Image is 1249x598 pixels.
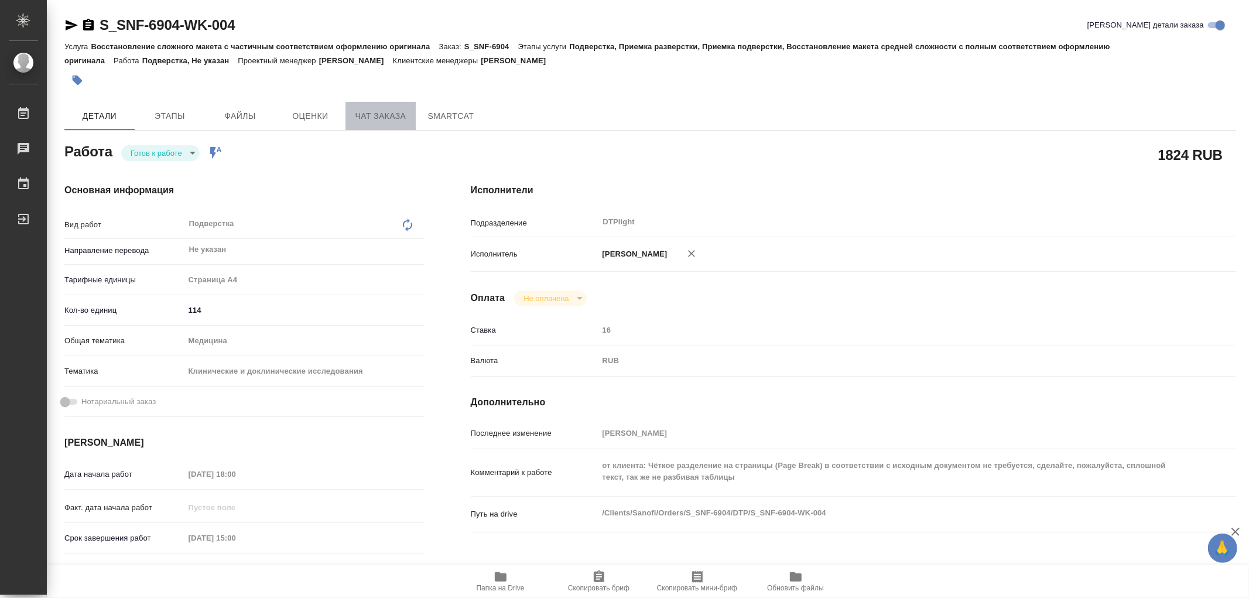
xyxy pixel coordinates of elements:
p: Подверстка, Не указан [142,56,238,65]
p: Срок завершения работ [64,532,184,544]
span: 🙏 [1213,536,1233,561]
p: Направление перевода [64,245,184,257]
span: Скопировать мини-бриф [657,584,737,592]
div: Готов к работе [121,145,200,161]
p: Путь на drive [471,508,598,520]
p: Вид работ [64,219,184,231]
h2: 1824 RUB [1158,145,1223,165]
span: Чат заказа [353,109,409,124]
button: Не оплачена [520,293,572,303]
span: Детали [71,109,128,124]
p: Валюта [471,355,598,367]
button: Папка на Drive [451,565,550,598]
button: Скопировать бриф [550,565,648,598]
button: 🙏 [1208,534,1237,563]
p: Кол-во единиц [64,305,184,316]
p: Подразделение [471,217,598,229]
p: [PERSON_NAME] [481,56,555,65]
div: Готов к работе [514,291,586,306]
button: Скопировать ссылку для ЯМессенджера [64,18,78,32]
p: Комментарий к работе [471,467,598,479]
p: Проектный менеджер [238,56,319,65]
span: Файлы [212,109,268,124]
p: [PERSON_NAME] [319,56,393,65]
textarea: /Clients/Sanofi/Orders/S_SNF-6904/DTP/S_SNF-6904-WK-004 [598,503,1172,523]
p: Подверстка, Приемка разверстки, Приемка подверстки, Восстановление макета средней сложности с пол... [64,42,1110,65]
button: Добавить тэг [64,67,90,93]
p: Исполнитель [471,248,598,260]
p: Восстановление сложного макета с частичным соответствием оформлению оригинала [91,42,439,51]
button: Готов к работе [127,148,186,158]
span: SmartCat [423,109,479,124]
p: Клиентские менеджеры [393,56,481,65]
p: Работа [114,56,142,65]
p: Дата начала работ [64,469,184,480]
p: Последнее изменение [471,428,598,439]
button: Скопировать ссылку [81,18,95,32]
span: Оценки [282,109,338,124]
span: Скопировать бриф [568,584,629,592]
h4: Исполнители [471,183,1236,197]
p: Этапы услуги [518,42,570,51]
input: ✎ Введи что-нибудь [184,302,424,319]
p: Ставка [471,324,598,336]
span: Обновить файлы [767,584,824,592]
p: Факт. дата начала работ [64,502,184,514]
h4: [PERSON_NAME] [64,436,424,450]
span: [PERSON_NAME] детали заказа [1087,19,1204,31]
input: Пустое поле [184,466,287,483]
input: Пустое поле [598,425,1172,442]
h4: Основная информация [64,183,424,197]
h4: Оплата [471,291,505,305]
div: Клинические и доклинические исследования [184,361,424,381]
input: Пустое поле [184,499,287,516]
p: Тарифные единицы [64,274,184,286]
p: Общая тематика [64,335,184,347]
h4: Дополнительно [471,395,1236,409]
p: Тематика [64,365,184,377]
a: S_SNF-6904-WK-004 [100,17,235,33]
p: Заказ: [439,42,464,51]
p: S_SNF-6904 [464,42,518,51]
div: RUB [598,351,1172,371]
span: Папка на Drive [477,584,525,592]
span: Нотариальный заказ [81,396,156,408]
button: Скопировать мини-бриф [648,565,747,598]
input: Пустое поле [184,529,287,546]
button: Удалить исполнителя [679,241,704,266]
div: Медицина [184,331,424,351]
textarea: от клиента: Чёткое разделение на страницы (Page Break) в соответствии с исходным документом не тр... [598,456,1172,487]
p: [PERSON_NAME] [598,248,668,260]
h2: Работа [64,140,112,161]
span: Этапы [142,109,198,124]
input: Пустое поле [598,322,1172,339]
p: Услуга [64,42,91,51]
button: Обновить файлы [747,565,845,598]
div: Страница А4 [184,270,424,290]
